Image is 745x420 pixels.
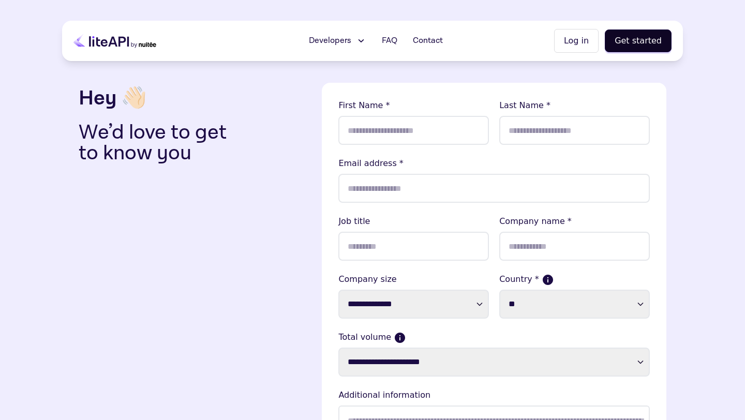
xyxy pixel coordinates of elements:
[309,35,351,47] span: Developers
[338,99,489,112] lable: First Name *
[376,31,404,51] a: FAQ
[499,99,650,112] lable: Last Name *
[382,35,397,47] span: FAQ
[338,157,650,170] lable: Email address *
[499,215,650,228] lable: Company name *
[338,389,650,401] lable: Additional information
[395,333,405,342] button: Current monthly volume your business makes in USD
[543,275,553,284] button: If more than one country, please select where the majority of your sales come from.
[303,31,373,51] button: Developers
[605,29,672,52] button: Get started
[413,35,443,47] span: Contact
[499,273,650,286] label: Country *
[79,83,314,114] h3: Hey 👋🏻
[407,31,449,51] a: Contact
[338,215,489,228] lable: Job title
[554,29,599,53] button: Log in
[338,273,489,286] label: Company size
[79,122,243,163] p: We’d love to get to know you
[338,331,650,343] label: Total volume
